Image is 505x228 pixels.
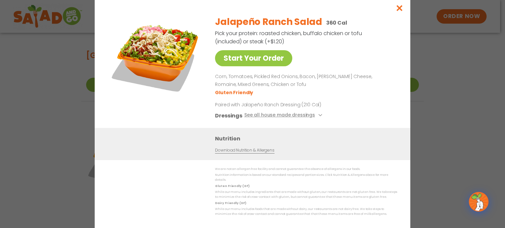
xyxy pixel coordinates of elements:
h2: Jalapeño Ranch Salad [215,15,322,29]
strong: Gluten Friendly (GF) [215,184,249,188]
p: Nutrition information is based on our standard recipes and portion sizes. Click Nutrition & Aller... [215,173,397,183]
p: Corn, Tomatoes, Pickled Red Onions, Bacon, [PERSON_NAME] Cheese, Romaine, Mixed Greens, Chicken o... [215,73,395,89]
button: See all house made dressings [244,112,324,120]
p: We are not an allergen free facility and cannot guarantee the absence of allergens in our foods. [215,167,397,172]
img: Featured product photo for Jalapeño Ranch Salad [109,10,202,102]
h3: Dressings [215,112,242,120]
a: Start Your Order [215,50,292,66]
p: Pick your protein: roasted chicken, buffalo chicken or tofu (included) or steak (+$1.20) [215,29,363,46]
li: Gluten Friendly [215,89,254,96]
p: Paired with Jalapeño Ranch Dressing (210 Cal) [215,101,337,108]
p: While our menu includes ingredients that are made without gluten, our restaurants are not gluten ... [215,190,397,200]
p: While our menu includes foods that are made without dairy, our restaurants are not dairy free. We... [215,207,397,217]
h3: Nutrition [215,135,400,143]
p: 360 Cal [326,19,347,27]
a: Download Nutrition & Allergens [215,147,274,154]
strong: Dairy Friendly (DF) [215,201,246,205]
img: wpChatIcon [469,193,488,211]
